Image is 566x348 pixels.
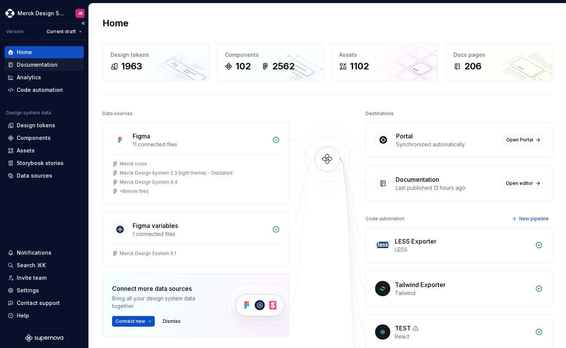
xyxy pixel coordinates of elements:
[395,289,531,297] div: Tailwind
[103,108,133,119] div: Data sources
[503,135,543,145] a: Open Portal
[5,247,84,259] button: Notifications
[17,261,46,269] div: Search ⌘K
[159,316,184,327] button: Dismiss
[133,132,150,141] div: Figma
[103,43,209,80] a: Design tokens1963
[103,122,289,204] a: Figma11 connected filesMerck IconsMerck Design System 2.3 (light theme) - OutdatedMerck Design Sy...
[120,179,178,185] div: Merck Design System 6.4
[25,334,63,342] svg: Supernova Logo
[111,51,201,59] div: Design tokens
[103,17,128,29] h2: Home
[17,61,58,69] div: Documentation
[163,318,181,324] span: Dismiss
[17,134,51,142] div: Components
[43,26,85,37] button: Current draft
[121,60,142,72] div: 1963
[133,221,178,230] div: Figma variables
[396,141,498,148] div: Synchronized automatically
[120,161,147,167] div: Merck Icons
[519,216,549,222] span: New pipeline
[5,272,84,284] a: Invite team
[464,60,481,72] div: 206
[506,137,533,143] span: Open Portal
[5,297,84,309] button: Contact support
[120,170,232,176] div: Merck Design System 2.3 (light theme) - Outdated
[366,213,404,224] div: Code automation
[5,259,84,271] button: Search ⌘K
[17,172,52,180] div: Data sources
[236,60,251,72] div: 102
[112,284,213,293] div: Connect more data sources
[115,318,145,324] span: Connect new
[17,274,46,282] div: Invite team
[5,71,84,83] a: Analytics
[6,110,51,116] div: Design system data
[5,157,84,169] a: Storybook stories
[78,10,83,16] div: JB
[5,310,84,322] button: Help
[350,60,369,72] div: 1102
[120,188,149,194] div: + 8 more files
[17,299,60,307] div: Contact support
[395,280,446,289] div: Tailwind Exporter
[395,246,531,253] div: LESS
[272,60,295,72] div: 2562
[5,144,84,157] a: Assets
[339,51,430,59] div: Assets
[510,213,552,224] button: New pipeline
[5,9,14,18] img: 317a9594-9ec3-41ad-b59a-e557b98ff41d.png
[225,51,316,59] div: Components
[396,175,439,184] div: Documentation
[2,5,87,21] button: Merck Design SystemJB
[5,119,84,132] a: Design tokens
[396,184,498,192] div: Last published 13 hours ago
[395,333,531,340] div: React
[112,295,213,310] div: Bring all your design system data together.
[17,74,41,81] div: Analytics
[17,86,63,94] div: Code automation
[395,324,411,333] div: TEST
[5,46,84,58] a: Home
[5,284,84,297] a: Settings
[112,316,155,327] button: Connect new
[17,249,51,257] div: Notifications
[17,48,32,56] div: Home
[120,250,176,257] div: Merck Design System 6.1
[6,29,24,35] div: Version
[396,132,413,141] div: Portal
[506,180,533,186] span: Open editor
[502,178,543,189] a: Open editor
[366,108,394,119] div: Destinations
[17,287,39,294] div: Settings
[17,122,55,129] div: Design tokens
[5,59,84,71] a: Documentation
[133,141,268,148] div: 11 connected files
[46,29,76,35] span: Current draft
[217,43,324,80] a: Components1022562
[17,312,29,319] div: Help
[454,51,544,59] div: Docs pages
[17,147,35,154] div: Assets
[5,132,84,144] a: Components
[133,230,268,238] div: 1 connected files
[103,212,289,266] a: Figma variables1 connected filesMerck Design System 6.1
[5,170,84,182] a: Data sources
[5,84,84,96] a: Code automation
[446,43,552,80] a: Docs pages206
[395,237,436,246] div: LESS Exporter
[17,159,64,167] div: Storybook stories
[78,18,88,29] button: Collapse sidebar
[331,43,438,80] a: Assets1102
[18,10,66,17] div: Merck Design System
